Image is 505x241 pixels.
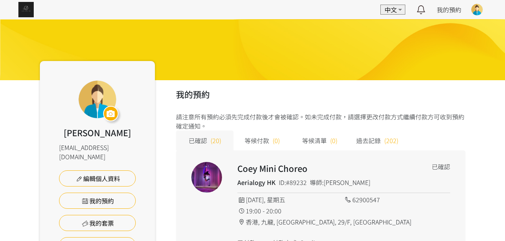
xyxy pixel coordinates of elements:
a: 我的預約 [437,5,461,14]
div: [EMAIL_ADDRESS][DOMAIN_NAME] [59,143,136,161]
div: 19:00 - 20:00 [237,206,344,215]
span: 等候付款 [245,136,269,145]
img: img_61c0148bb0266 [18,2,34,17]
h2: 我的預約 [176,88,466,101]
h4: Aerialogy HK [237,178,276,187]
span: 過去記錄 [356,136,381,145]
span: (202) [384,136,398,145]
div: ID:#89232 [279,178,307,187]
a: 我的預約 [59,193,136,209]
span: 等候清單 [302,136,327,145]
div: [DATE], 星期五 [237,195,344,204]
span: (0) [330,136,337,145]
span: 已確認 [189,136,207,145]
div: [PERSON_NAME] [64,126,131,139]
span: 香港, 九龍, [GEOGRAPHIC_DATA], 29/F, [GEOGRAPHIC_DATA] [246,217,411,226]
span: (20) [211,136,221,145]
div: 已確認 [432,162,450,171]
div: 導師:[PERSON_NAME] [310,178,370,187]
span: (0) [273,136,280,145]
h2: Coey Mini Choreo [237,162,408,175]
a: 編輯個人資料 [59,170,136,187]
a: 我的套票 [59,215,136,231]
